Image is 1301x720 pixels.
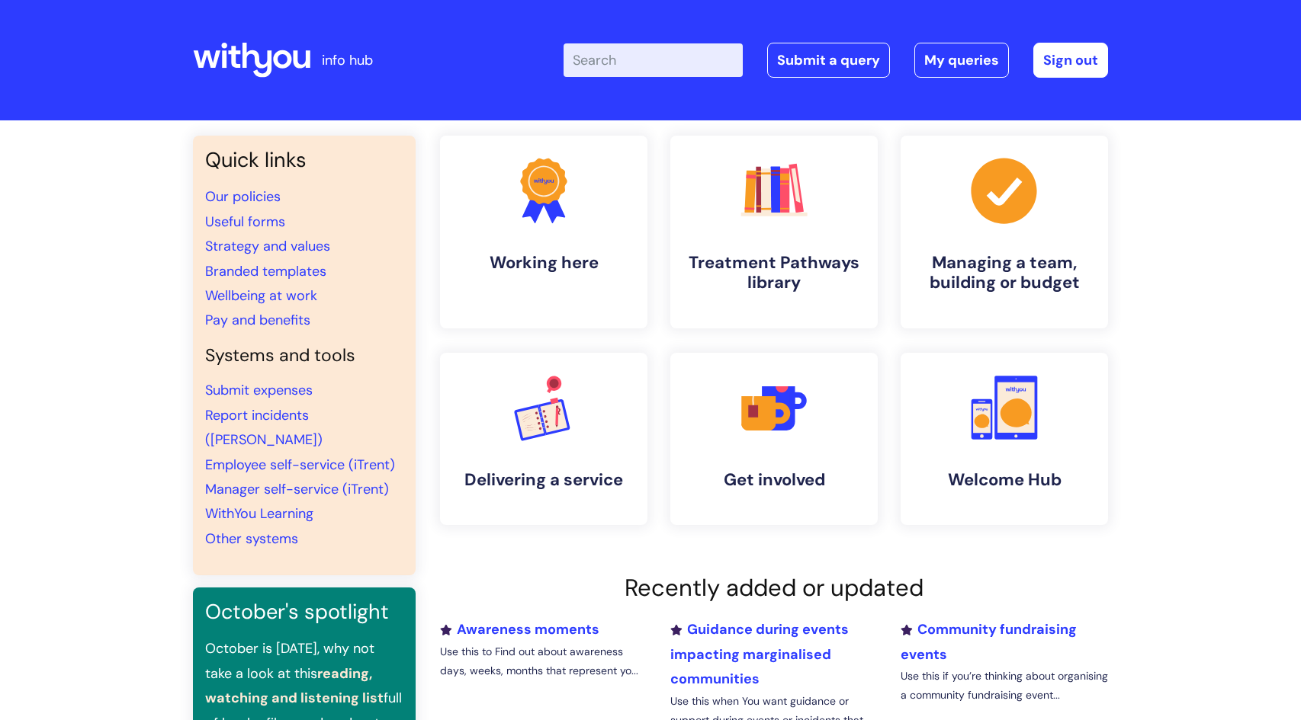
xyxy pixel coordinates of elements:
[440,136,647,328] a: Working here
[901,620,1077,663] a: Community fundraising events
[767,43,890,78] a: Submit a query
[205,456,395,474] a: Employee self-service (iTrent)
[205,504,313,523] a: WithYou Learning
[205,237,330,255] a: Strategy and values
[205,530,298,548] a: Other systems
[670,136,878,328] a: Treatment Pathways library
[322,48,373,72] p: info hub
[205,213,285,231] a: Useful forms
[205,262,326,280] a: Branded templates
[205,381,313,399] a: Submit expenses
[683,470,866,490] h4: Get involved
[205,286,317,305] a: Wellbeing at work
[440,353,647,525] a: Delivering a service
[914,43,1009,78] a: My queries
[901,667,1108,705] p: Use this if you’re thinking about organising a community fundraising event...
[1033,43,1108,78] a: Sign out
[440,574,1108,602] h2: Recently added or updated
[205,345,403,366] h4: Systems and tools
[564,43,1108,78] div: | -
[670,620,849,688] a: Guidance during events impacting marginalised communities
[452,253,635,273] h4: Working here
[564,43,743,77] input: Search
[913,470,1096,490] h4: Welcome Hub
[205,480,389,498] a: Manager self-service (iTrent)
[670,353,878,525] a: Get involved
[683,253,866,293] h4: Treatment Pathways library
[205,600,403,624] h3: October's spotlight
[205,187,281,206] a: Our policies
[205,148,403,172] h3: Quick links
[205,406,323,449] a: Report incidents ([PERSON_NAME])
[901,353,1108,525] a: Welcome Hub
[901,136,1108,328] a: Managing a team, building or budget
[913,253,1096,293] h4: Managing a team, building or budget
[440,642,647,680] p: Use this to Find out about awareness days, weeks, months that represent yo...
[205,311,310,329] a: Pay and benefits
[440,620,599,638] a: Awareness moments
[452,470,635,490] h4: Delivering a service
